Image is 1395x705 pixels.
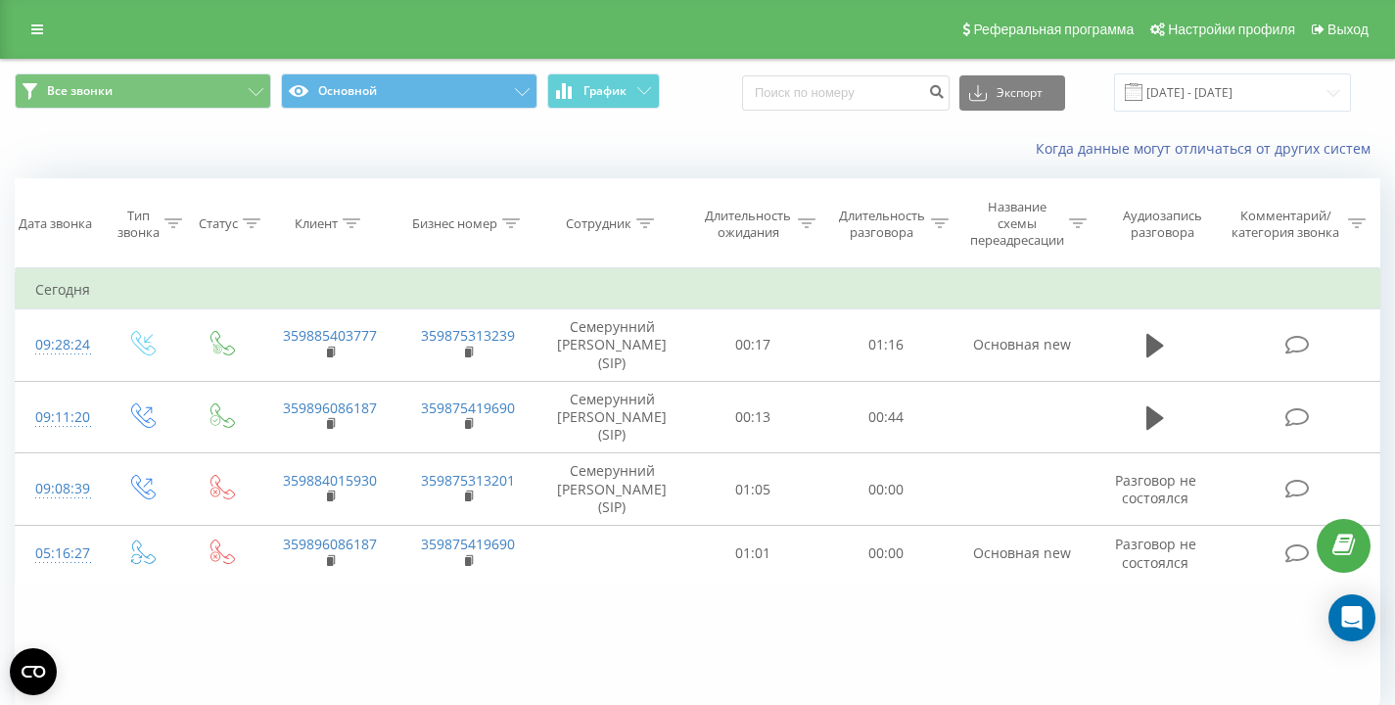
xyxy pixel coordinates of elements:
td: 00:13 [686,381,819,453]
div: Open Intercom Messenger [1328,594,1375,641]
button: Экспорт [959,75,1065,111]
a: 359884015930 [283,471,377,490]
input: Поиск по номеру [742,75,950,111]
span: Разговор не состоялся [1115,471,1196,507]
td: 01:16 [819,309,953,382]
td: Сегодня [16,270,1380,309]
td: 00:17 [686,309,819,382]
a: 359896086187 [283,399,377,417]
div: Клиент [295,215,338,232]
div: 09:08:39 [35,470,81,508]
span: Настройки профиля [1168,22,1295,37]
div: Название схемы переадресации [970,199,1064,249]
div: 09:11:20 [35,399,81,437]
div: Бизнес номер [412,215,497,232]
td: 00:00 [819,525,953,582]
span: Все звонки [47,83,113,99]
button: Основной [281,73,537,109]
td: 00:44 [819,381,953,453]
td: Семерунний [PERSON_NAME] (SIP) [537,453,686,526]
div: Комментарий/категория звонка [1229,208,1343,241]
div: Аудиозапись разговора [1109,208,1215,241]
div: Длительность ожидания [704,208,792,241]
a: Когда данные могут отличаться от других систем [1036,139,1380,158]
div: 05:16:27 [35,535,81,573]
span: Разговор не состоялся [1115,535,1196,571]
div: Дата звонка [19,215,92,232]
button: Open CMP widget [10,648,57,695]
td: Семерунний [PERSON_NAME] (SIP) [537,381,686,453]
td: 01:05 [686,453,819,526]
a: 359896086187 [283,535,377,553]
button: График [547,73,660,109]
div: Сотрудник [566,215,631,232]
a: 359885403777 [283,326,377,345]
a: 359875313201 [421,471,515,490]
div: Тип звонка [117,208,160,241]
button: Все звонки [15,73,271,109]
a: 359875419690 [421,535,515,553]
span: Реферальная программа [973,22,1134,37]
td: Основная new [953,525,1092,582]
td: 00:00 [819,453,953,526]
td: Семерунний [PERSON_NAME] (SIP) [537,309,686,382]
div: Статус [199,215,238,232]
a: 359875313239 [421,326,515,345]
span: График [583,84,627,98]
div: Длительность разговора [838,208,926,241]
td: Основная new [953,309,1092,382]
div: 09:28:24 [35,326,81,364]
span: Выход [1327,22,1369,37]
td: 01:01 [686,525,819,582]
a: 359875419690 [421,399,515,417]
